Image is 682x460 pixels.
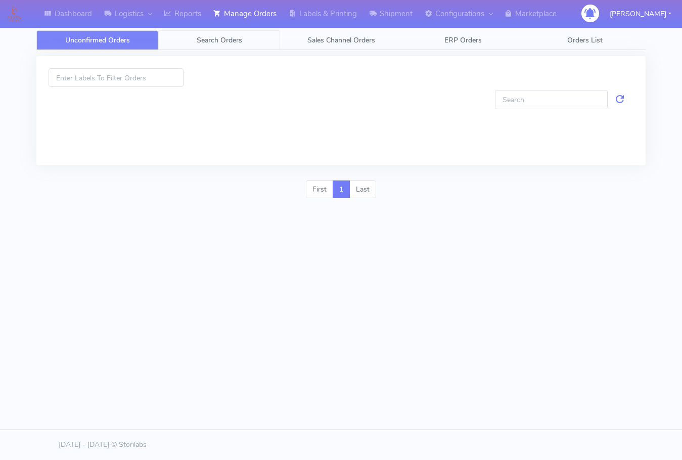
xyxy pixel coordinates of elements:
[307,35,375,45] span: Sales Channel Orders
[333,180,350,199] a: 1
[36,30,646,50] ul: Tabs
[495,90,608,109] input: Search
[197,35,242,45] span: Search Orders
[49,68,184,87] input: Enter Labels To Filter Orders
[444,35,482,45] span: ERP Orders
[567,35,603,45] span: Orders List
[602,4,679,24] button: [PERSON_NAME]
[65,35,130,45] span: Unconfirmed Orders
